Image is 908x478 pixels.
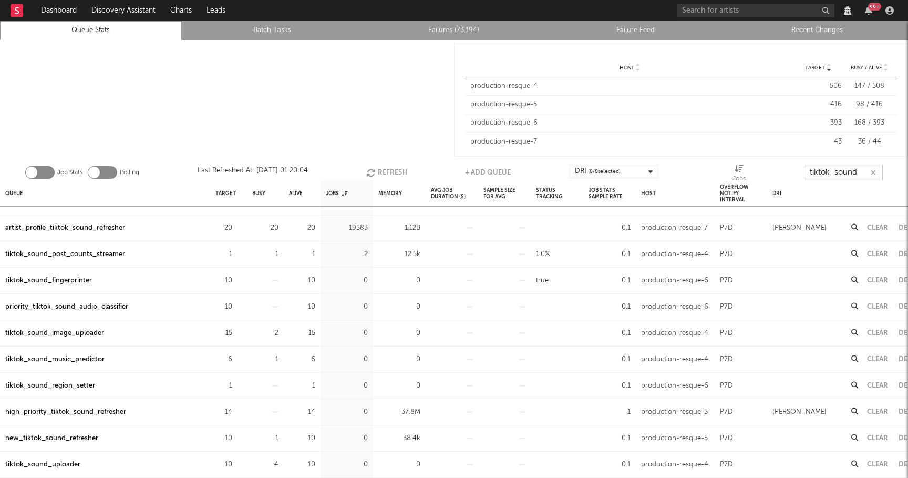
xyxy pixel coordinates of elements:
div: 0 [326,406,368,419]
label: Job Stats [57,166,82,179]
div: 37.8M [378,406,420,419]
div: 15 [215,327,232,340]
div: P7D [720,327,733,340]
div: 1 [289,248,315,261]
div: 0 [326,432,368,445]
div: 0.1 [589,274,631,287]
div: P7D [720,353,733,366]
button: Clear [867,251,888,258]
div: 0 [378,380,420,392]
div: P7D [720,248,733,261]
div: artist_profile_tiktok_sound_refresher [5,222,125,235]
div: production-resque-7 [470,137,789,147]
button: Clear [867,330,888,337]
a: tiktok_sound_music_predictor [5,353,105,366]
div: 20 [215,222,232,235]
div: 10 [215,274,232,287]
a: new_tiktok_sound_refresher [5,432,98,445]
div: 10 [289,274,315,287]
span: Target [805,65,825,71]
div: true [536,274,549,287]
div: 1 [252,353,278,366]
div: 14 [289,406,315,419]
div: 10 [215,432,232,445]
div: 2 [326,248,368,261]
div: production-resque-4 [641,353,708,366]
a: tiktok_sound_image_uploader [5,327,104,340]
div: 0 [378,274,420,287]
button: Clear [867,435,888,442]
div: production-resque-4 [641,248,708,261]
div: 0 [326,459,368,471]
button: Clear [867,303,888,310]
div: production-resque-5 [470,99,789,110]
div: 1 [589,406,631,419]
div: 10 [289,459,315,471]
span: ( 8 / 8 selected) [588,165,621,178]
div: Jobs [732,172,746,185]
div: 20 [252,222,278,235]
div: 506 [794,81,842,91]
div: 2 [252,327,278,340]
div: [PERSON_NAME] [772,406,827,419]
div: production-resque-6 [641,380,708,392]
div: 14 [215,406,232,419]
div: 0.1 [589,301,631,313]
div: 0 [326,327,368,340]
div: production-resque-6 [641,274,708,287]
div: Job Stats Sample Rate [589,182,631,205]
div: 0 [378,301,420,313]
div: 43 [794,137,842,147]
button: Clear [867,382,888,389]
div: 0 [326,301,368,313]
input: Search for artists [677,4,834,17]
div: tiktok_sound_region_setter [5,380,95,392]
a: Queue Stats [6,24,176,37]
a: Failure Feed [551,24,721,37]
div: 0.1 [589,380,631,392]
div: DRI [575,165,621,178]
div: Queue [5,182,23,205]
div: 147 / 508 [847,81,892,91]
div: production-resque-4 [641,327,708,340]
div: 0.1 [589,353,631,366]
div: Jobs [326,182,347,205]
div: Avg Job Duration (s) [431,182,473,205]
div: P7D [720,432,733,445]
a: priority_tiktok_sound_audio_classifier [5,301,128,313]
div: Busy [252,182,265,205]
a: tiktok_sound_uploader [5,459,80,471]
div: production-resque-4 [641,459,708,471]
button: Clear [867,409,888,415]
a: Batch Tasks [188,24,358,37]
div: 168 / 393 [847,118,892,128]
div: 0.1 [589,222,631,235]
label: Polling [120,166,139,179]
div: 0 [378,459,420,471]
div: 1 [215,380,232,392]
div: production-resque-4 [470,81,789,91]
div: P7D [720,301,733,313]
div: Memory [378,182,402,205]
button: + Add Queue [465,165,511,180]
div: 10 [215,301,232,313]
button: Refresh [366,165,407,180]
div: 20 [289,222,315,235]
div: P7D [720,274,733,287]
div: 416 [794,99,842,110]
div: DRI [772,182,781,205]
div: [PERSON_NAME] [772,222,827,235]
div: 6 [215,353,232,366]
span: Host [620,65,634,71]
div: 0.1 [589,327,631,340]
div: Last Refreshed At: [DATE] 01:20:04 [198,165,308,180]
button: Clear [867,356,888,363]
div: 0.1 [589,432,631,445]
input: Search... [804,165,883,180]
div: 1 [252,432,278,445]
div: 99 + [868,3,881,11]
a: high_priority_tiktok_sound_refresher [5,406,126,419]
div: Status Tracking [536,182,578,205]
